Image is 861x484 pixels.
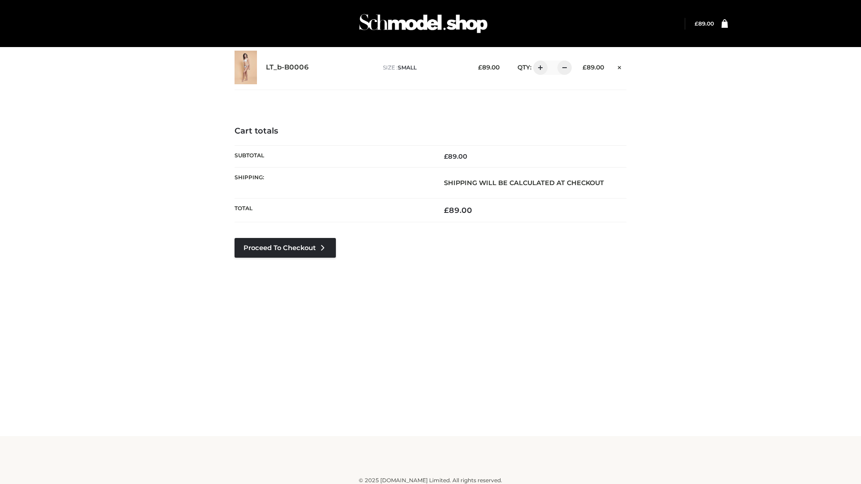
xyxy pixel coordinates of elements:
[695,20,714,27] a: £89.00
[444,179,604,187] strong: Shipping will be calculated at checkout
[235,51,257,84] img: LT_b-B0006 - SMALL
[444,206,449,215] span: £
[613,60,626,72] a: Remove this item
[444,152,467,160] bdi: 89.00
[398,64,417,71] span: SMALL
[583,64,587,71] span: £
[356,6,491,41] img: Schmodel Admin 964
[509,60,569,75] div: QTY:
[444,206,472,215] bdi: 89.00
[235,199,430,222] th: Total
[583,64,604,71] bdi: 89.00
[695,20,714,27] bdi: 89.00
[478,64,500,71] bdi: 89.00
[444,152,448,160] span: £
[383,64,464,72] p: size :
[478,64,482,71] span: £
[235,238,336,258] a: Proceed to Checkout
[266,63,309,72] a: LT_b-B0006
[695,20,698,27] span: £
[235,167,430,198] th: Shipping:
[235,145,430,167] th: Subtotal
[235,126,626,136] h4: Cart totals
